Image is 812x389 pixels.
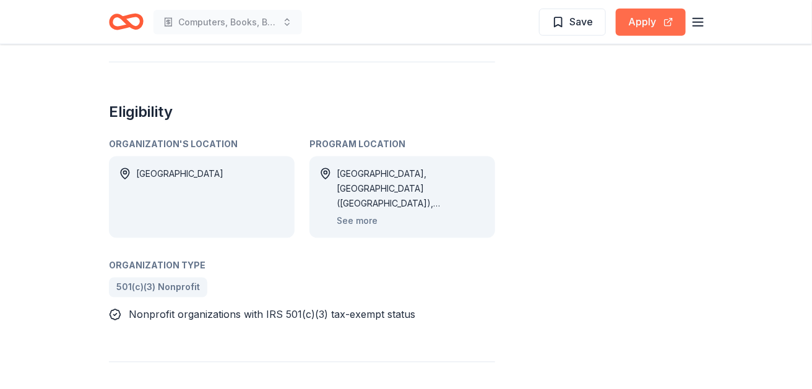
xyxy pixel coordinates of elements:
button: Save [539,9,606,36]
button: Computers, Books, Blankets and Beyond: Creating Comfort and Connection Through [PERSON_NAME] and ... [153,10,302,35]
div: [GEOGRAPHIC_DATA], [GEOGRAPHIC_DATA] ([GEOGRAPHIC_DATA]), [GEOGRAPHIC_DATA] ([GEOGRAPHIC_DATA]), ... [337,166,485,211]
div: Organization Type [109,258,495,273]
span: 501(c)(3) Nonprofit [116,280,200,295]
button: See more [337,213,378,228]
a: Home [109,7,144,36]
div: Program Location [309,137,495,152]
div: [GEOGRAPHIC_DATA] [136,166,223,228]
a: 501(c)(3) Nonprofit [109,278,207,297]
h2: Eligibility [109,102,495,122]
div: Organization's Location [109,137,295,152]
span: Save [569,14,593,30]
button: Apply [616,9,686,36]
span: Nonprofit organizations with IRS 501(c)(3) tax-exempt status [129,309,415,321]
span: Computers, Books, Blankets and Beyond: Creating Comfort and Connection Through [PERSON_NAME] and ... [178,15,277,30]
